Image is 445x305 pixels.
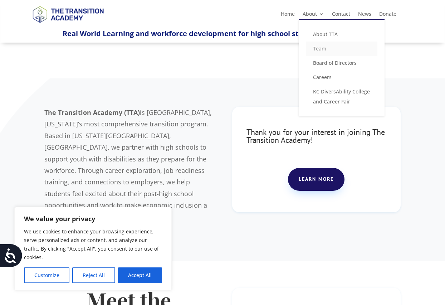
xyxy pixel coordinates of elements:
b: The Transition Academy (TTA) [44,108,140,117]
a: Logo-Noticias [29,21,107,28]
span: Real World Learning and workforce development for high school students with disabilities [63,29,382,38]
a: About TTA [306,27,377,42]
a: KC DiversAbility College and Career Fair [306,84,377,109]
span: Thank you for your interest in joining The Transition Academy! [246,127,385,145]
a: Learn more [288,168,344,191]
button: Accept All [118,267,162,283]
a: News [358,11,371,19]
a: Board of Directors [306,56,377,70]
button: Reject All [72,267,115,283]
a: Careers [306,70,377,84]
button: Customize [24,267,69,283]
a: Home [281,11,295,19]
a: Contact [332,11,350,19]
a: Donate [379,11,396,19]
p: We use cookies to enhance your browsing experience, serve personalized ads or content, and analyz... [24,227,162,262]
a: About [303,11,324,19]
img: TTA Brand_TTA Primary Logo_Horizontal_Light BG [29,1,107,27]
p: We value your privacy [24,214,162,223]
a: Team [306,42,377,56]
